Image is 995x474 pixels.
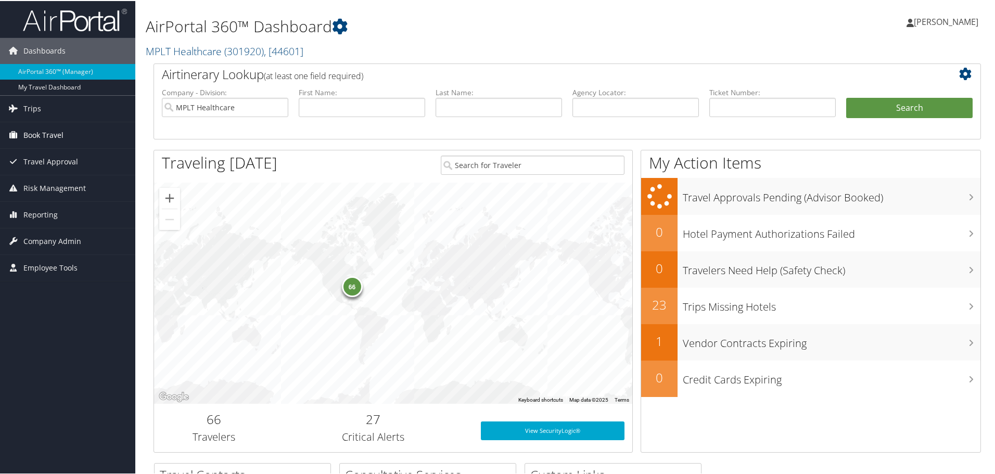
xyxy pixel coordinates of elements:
[23,95,41,121] span: Trips
[146,43,303,57] a: MPLT Healthcare
[518,395,563,403] button: Keyboard shortcuts
[683,257,980,277] h3: Travelers Need Help (Safety Check)
[224,43,264,57] span: ( 301920 )
[162,151,277,173] h1: Traveling [DATE]
[683,184,980,204] h3: Travel Approvals Pending (Advisor Booked)
[481,420,624,439] a: View SecurityLogic®
[683,366,980,386] h3: Credit Cards Expiring
[615,396,629,402] a: Terms (opens in new tab)
[282,409,465,427] h2: 27
[641,360,980,396] a: 0Credit Cards Expiring
[159,187,180,208] button: Zoom in
[23,227,81,253] span: Company Admin
[709,86,836,97] label: Ticket Number:
[23,148,78,174] span: Travel Approval
[299,86,425,97] label: First Name:
[641,222,678,240] h2: 0
[641,323,980,360] a: 1Vendor Contracts Expiring
[157,389,191,403] a: Open this area in Google Maps (opens a new window)
[914,15,978,27] span: [PERSON_NAME]
[23,37,66,63] span: Dashboards
[162,86,288,97] label: Company - Division:
[907,5,989,36] a: [PERSON_NAME]
[683,221,980,240] h3: Hotel Payment Authorizations Failed
[569,396,608,402] span: Map data ©2025
[162,65,904,82] h2: Airtinerary Lookup
[23,7,127,31] img: airportal-logo.png
[159,208,180,229] button: Zoom out
[641,287,980,323] a: 23Trips Missing Hotels
[282,429,465,443] h3: Critical Alerts
[683,293,980,313] h3: Trips Missing Hotels
[846,97,973,118] button: Search
[264,43,303,57] span: , [ 44601 ]
[641,177,980,214] a: Travel Approvals Pending (Advisor Booked)
[162,429,266,443] h3: Travelers
[264,69,363,81] span: (at least one field required)
[641,295,678,313] h2: 23
[341,275,362,296] div: 66
[641,214,980,250] a: 0Hotel Payment Authorizations Failed
[23,174,86,200] span: Risk Management
[162,409,266,427] h2: 66
[441,155,624,174] input: Search for Traveler
[641,368,678,386] h2: 0
[572,86,699,97] label: Agency Locator:
[683,330,980,350] h3: Vendor Contracts Expiring
[436,86,562,97] label: Last Name:
[23,121,63,147] span: Book Travel
[641,250,980,287] a: 0Travelers Need Help (Safety Check)
[157,389,191,403] img: Google
[23,254,78,280] span: Employee Tools
[23,201,58,227] span: Reporting
[641,331,678,349] h2: 1
[146,15,708,36] h1: AirPortal 360™ Dashboard
[641,151,980,173] h1: My Action Items
[641,259,678,276] h2: 0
